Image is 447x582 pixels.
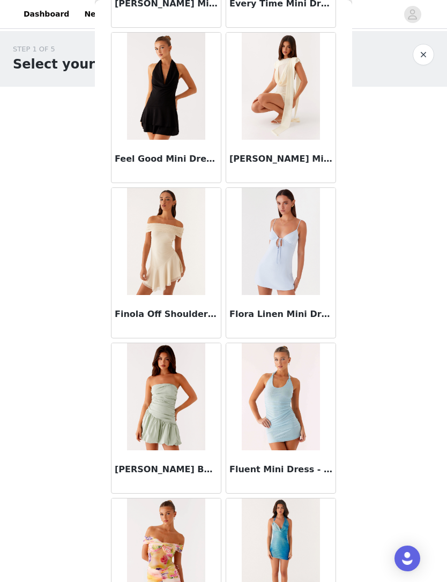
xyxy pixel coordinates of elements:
[394,546,420,571] div: Open Intercom Messenger
[229,463,332,476] h3: Fluent Mini Dress - Blue
[13,55,148,74] h1: Select your styles!
[115,153,218,165] h3: Feel Good Mini Dress - Black
[242,33,319,140] img: Felipe Mini Dress - Yellow
[407,6,418,23] div: avatar
[78,2,131,26] a: Networks
[242,188,319,295] img: Flora Linen Mini Dress - Baby Blue
[115,308,218,321] h3: Finola Off Shoulder Mini Dress - Pastel Yellow
[229,153,332,165] h3: [PERSON_NAME] Mini Dress - Yellow
[13,44,148,55] div: STEP 1 OF 5
[127,188,205,295] img: Finola Off Shoulder Mini Dress - Pastel Yellow
[127,343,205,450] img: Floria Bubble Mini Dress - Sage
[115,463,218,476] h3: [PERSON_NAME] Bubble Mini Dress - Sage
[242,343,319,450] img: Fluent Mini Dress - Blue
[127,33,205,140] img: Feel Good Mini Dress - Black
[229,308,332,321] h3: Flora Linen Mini Dress - Baby Blue
[17,2,76,26] a: Dashboard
